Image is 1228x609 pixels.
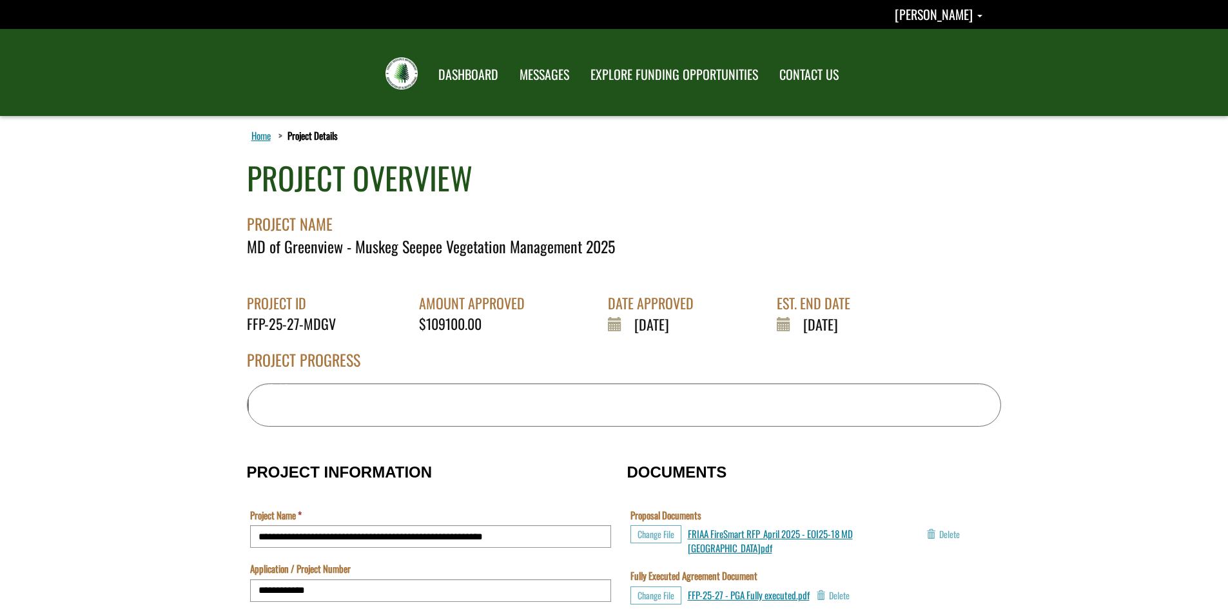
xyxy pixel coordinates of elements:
[510,59,579,91] a: MESSAGES
[627,464,982,481] h3: DOCUMENTS
[249,127,273,144] a: Home
[688,527,853,554] a: FRIAA FireSmart RFP_April 2025 - EOI25-18 MD [GEOGRAPHIC_DATA]pdf
[419,314,534,334] div: $109100.00
[895,5,973,24] span: [PERSON_NAME]
[250,562,351,575] label: Application / Project Number
[385,57,418,90] img: FRIAA Submissions Portal
[581,59,768,91] a: EXPLORE FUNDING OPPORTUNITIES
[247,235,1001,257] div: MD of Greenview - Muskeg Seepee Vegetation Management 2025
[250,508,302,522] label: Project Name
[247,156,473,200] div: PROJECT OVERVIEW
[895,5,982,24] a: Wayne Brown
[247,314,346,334] div: FFP-25-27-MDGV
[777,293,860,313] div: EST. END DATE
[630,586,681,604] button: Choose File for Fully Executed Agreement Document
[250,525,611,548] input: Project Name
[608,293,703,313] div: DATE APPROVED
[247,200,1001,235] div: PROJECT NAME
[608,314,703,334] div: [DATE]
[688,588,810,602] a: FFP-25-27 - PGA Fully executed.pdf
[630,569,757,583] label: Fully Executed Agreement Document
[777,314,860,334] div: [DATE]
[770,59,848,91] a: CONTACT US
[247,293,346,313] div: PROJECT ID
[630,508,701,522] label: Proposal Documents
[427,55,848,91] nav: Main Navigation
[275,129,338,142] li: Project Details
[429,59,508,91] a: DASHBOARD
[630,525,681,543] button: Choose File for Proposal Documents
[419,293,534,313] div: AMOUNT APPROVED
[926,525,960,543] button: Delete
[247,349,1001,383] div: PROJECT PROGRESS
[816,586,850,604] button: Delete
[248,384,249,426] div: 0% Completed - 0 of 3 Milestones Complete
[247,464,614,481] h3: PROJECT INFORMATION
